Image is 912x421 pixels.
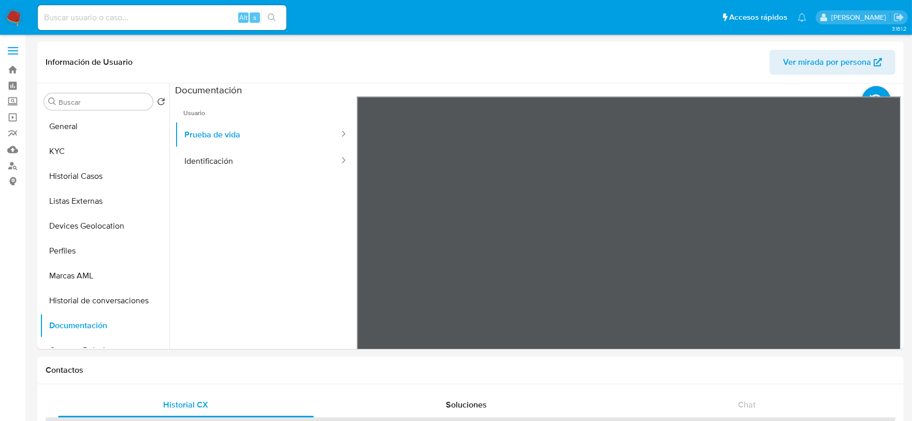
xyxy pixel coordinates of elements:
span: s [253,12,256,22]
button: Volver al orden por defecto [157,97,165,109]
a: Salir [893,12,904,23]
button: KYC [40,139,169,164]
button: Historial de conversaciones [40,288,169,313]
button: Documentación [40,313,169,338]
span: Soluciones [446,399,487,411]
button: search-icon [261,10,282,25]
h1: Contactos [46,365,895,375]
button: Marcas AML [40,263,169,288]
input: Buscar usuario o caso... [38,11,286,24]
span: Chat [738,399,756,411]
span: Accesos rápidos [729,12,787,23]
button: Buscar [48,97,56,106]
a: Notificaciones [798,13,806,22]
p: dalia.goicochea@mercadolibre.com.mx [831,12,890,22]
button: Ver mirada por persona [770,50,895,75]
button: Devices Geolocation [40,214,169,238]
button: Listas Externas [40,189,169,214]
button: Cruces y Relaciones [40,338,169,363]
span: Alt [239,12,248,22]
h1: Información de Usuario [46,57,133,67]
input: Buscar [59,97,149,107]
button: Perfiles [40,238,169,263]
span: Historial CX [163,399,208,411]
button: General [40,114,169,139]
span: Ver mirada por persona [783,50,871,75]
button: Historial Casos [40,164,169,189]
